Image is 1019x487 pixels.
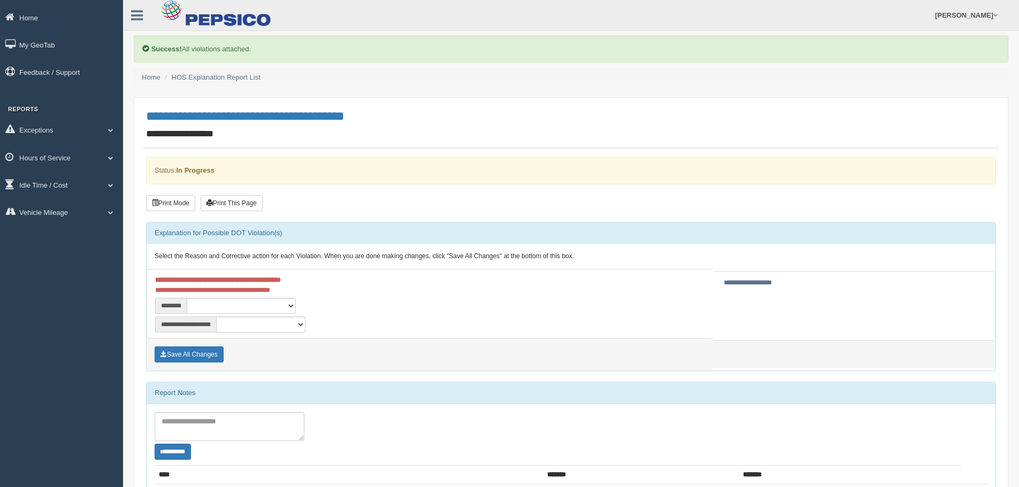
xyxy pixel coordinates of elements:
div: Report Notes [147,382,995,404]
button: Change Filter Options [155,444,191,460]
button: Print Mode [146,195,195,211]
b: Success! [151,45,182,53]
a: HOS Explanation Report List [172,73,261,81]
div: Status: [146,157,996,184]
button: Save [155,346,224,362]
div: Explanation for Possible DOT Violation(s) [147,222,995,244]
div: Select the Reason and Corrective action for each Violation. When you are done making changes, cli... [147,244,995,269]
div: All violations attached. [134,35,1008,63]
strong: In Progress [176,166,214,174]
a: Home [142,73,160,81]
button: Print This Page [201,195,263,211]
